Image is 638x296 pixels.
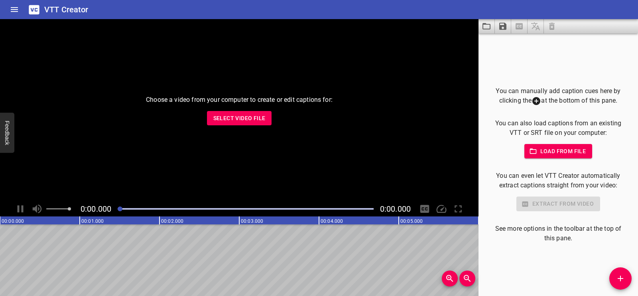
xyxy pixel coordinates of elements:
div: Play progress [118,208,374,210]
text: 00:00.000 [2,218,24,224]
button: Select Video File [207,111,272,126]
p: You can also load captions from an existing VTT or SRT file on your computer: [491,119,625,138]
text: 00:01.000 [81,218,104,224]
div: Toggle Full Screen [451,201,466,216]
p: You can even let VTT Creator automatically extract captions straight from your video: [491,171,625,190]
p: See more options in the toolbar at the top of this pane. [491,224,625,243]
p: Choose a video from your computer to create or edit captions for: [146,95,333,105]
span: Select Video File [213,113,266,123]
text: 00:03.000 [241,218,263,224]
button: Zoom In [442,271,458,286]
svg: Save captions to file [498,21,508,31]
span: Video Duration [380,204,411,214]
span: Current Time [81,204,111,214]
span: Select a video in the pane to the left, then you can automatically extract captions. [511,19,528,33]
svg: Load captions from file [482,21,491,31]
div: Playback Speed [434,201,449,216]
p: You can manually add caption cues here by clicking the at the bottom of this pane. [491,86,625,106]
button: Load from file [524,144,593,159]
span: Add some captions below, then you can translate them. [528,19,544,33]
button: Load captions from file [478,19,495,33]
button: Zoom Out [459,271,475,286]
button: Add Cue [609,267,632,290]
button: Save captions to file [495,19,511,33]
div: Select a video in the pane to the left to use this feature [491,197,625,211]
h6: VTT Creator [44,3,89,16]
div: Hide/Show Captions [417,201,432,216]
span: Load from file [531,146,586,156]
text: 00:04.000 [321,218,343,224]
text: 00:05.000 [400,218,423,224]
text: 00:02.000 [161,218,183,224]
